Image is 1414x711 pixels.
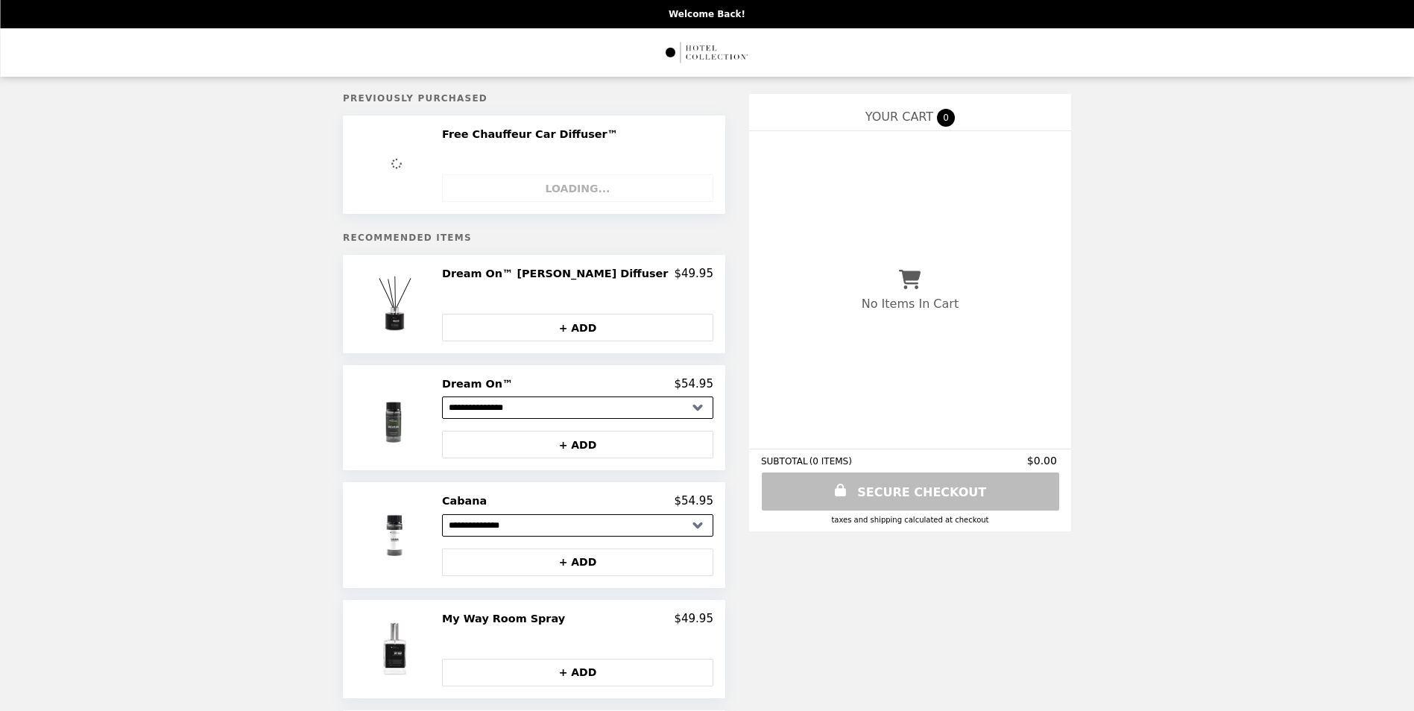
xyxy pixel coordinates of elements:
[442,267,674,280] h2: Dream On™ [PERSON_NAME] Diffuser
[674,612,713,625] p: $49.95
[442,514,713,537] select: Select a product variant
[669,9,745,19] p: Welcome Back!
[354,494,439,575] img: Cabana
[442,127,624,141] h2: Free Chauffeur Car Diffuser™
[442,612,571,625] h2: My Way Room Spray
[761,516,1059,524] div: Taxes and Shipping calculated at checkout
[442,549,713,576] button: + ADD
[354,377,439,458] img: Dream On™
[664,37,750,68] img: Brand Logo
[442,377,519,391] h2: Dream On™
[761,456,809,467] span: SUBTOTAL
[865,110,933,124] span: YOUR CART
[809,456,852,467] span: ( 0 ITEMS )
[343,233,725,243] h5: Recommended Items
[862,297,959,311] p: No Items In Cart
[358,612,436,686] img: My Way Room Spray
[674,377,713,391] p: $54.95
[937,109,955,127] span: 0
[674,267,713,280] p: $49.95
[358,267,436,341] img: Dream On™ Reed Diffuser
[343,93,725,104] h5: Previously Purchased
[442,659,713,686] button: + ADD
[1027,455,1059,467] span: $0.00
[442,396,713,419] select: Select a product variant
[442,431,713,458] button: + ADD
[442,314,713,341] button: + ADD
[674,494,713,508] p: $54.95
[442,494,493,508] h2: Cabana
